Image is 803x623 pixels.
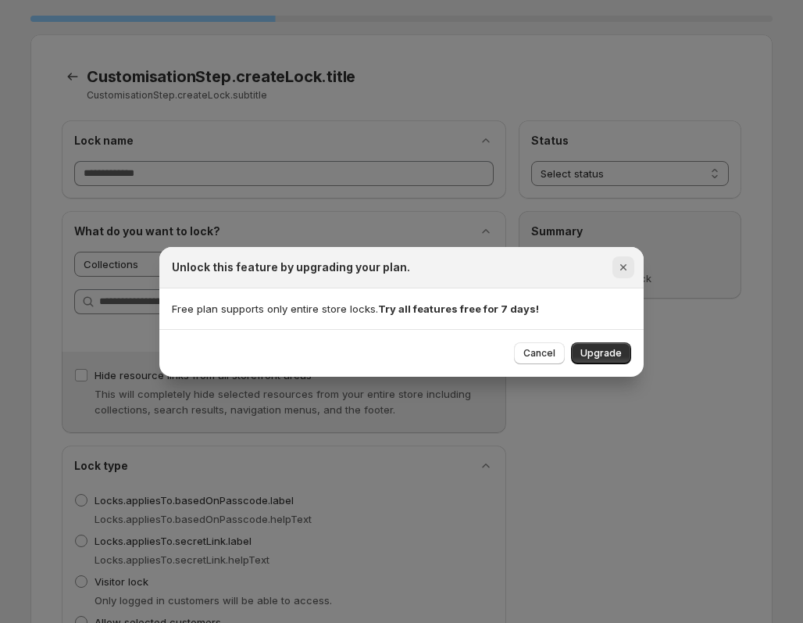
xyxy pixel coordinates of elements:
p: Free plan supports only entire store locks. [172,301,631,317]
button: Close [612,256,634,278]
span: Upgrade [580,347,622,360]
strong: Try all features free for 7 days! [378,303,539,315]
button: Cancel [514,342,565,364]
button: Upgrade [571,342,631,364]
span: Cancel [523,347,555,360]
h2: Unlock this feature by upgrading your plan. [172,260,410,275]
